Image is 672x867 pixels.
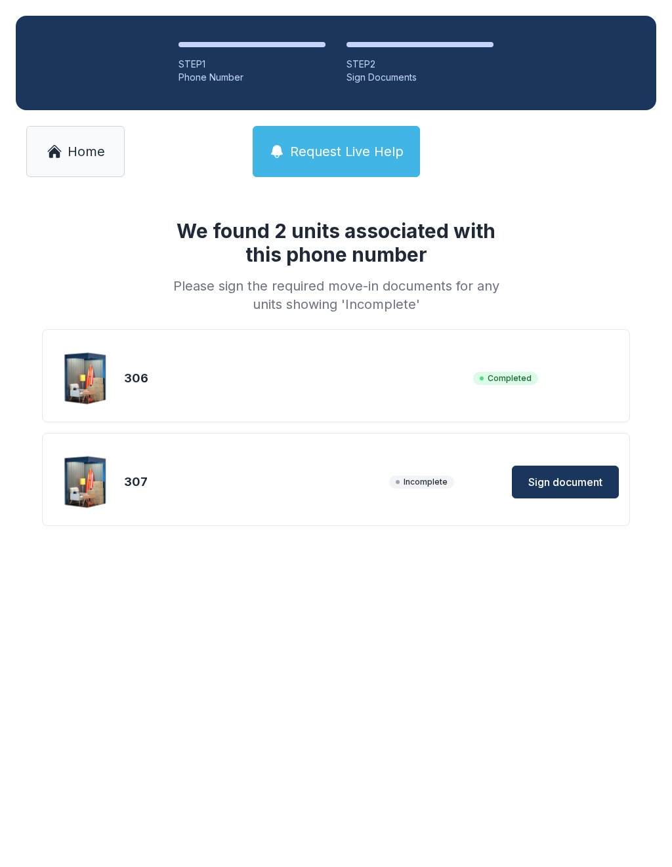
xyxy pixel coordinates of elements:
div: 306 [124,369,468,388]
span: Sign document [528,474,602,490]
div: STEP 2 [346,58,493,71]
span: Incomplete [389,475,454,489]
div: STEP 1 [178,58,325,71]
div: Sign Documents [346,71,493,84]
div: Phone Number [178,71,325,84]
span: Request Live Help [290,142,404,161]
h1: We found 2 units associated with this phone number [168,219,504,266]
div: 307 [124,473,384,491]
span: Completed [473,372,538,385]
div: Please sign the required move-in documents for any units showing 'Incomplete' [168,277,504,313]
span: Home [68,142,105,161]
